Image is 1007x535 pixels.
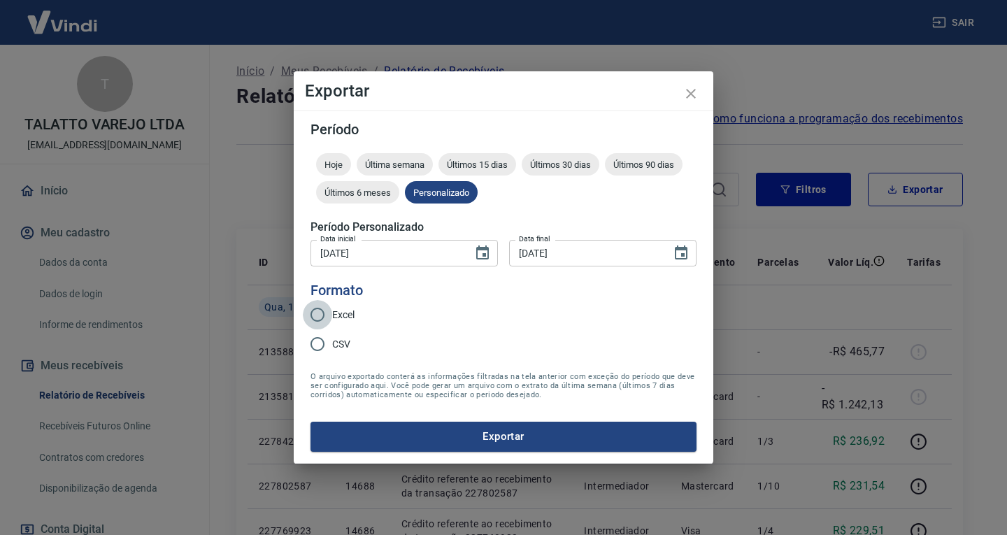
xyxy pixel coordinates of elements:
[357,159,433,170] span: Última semana
[605,153,683,176] div: Últimos 90 dias
[316,181,399,204] div: Últimos 6 meses
[469,239,497,267] button: Choose date, selected date is 14 de out de 2025
[316,159,351,170] span: Hoje
[310,422,697,451] button: Exportar
[522,153,599,176] div: Últimos 30 dias
[316,153,351,176] div: Hoje
[509,240,662,266] input: DD/MM/YYYY
[310,122,697,136] h5: Período
[310,220,697,234] h5: Período Personalizado
[605,159,683,170] span: Últimos 90 dias
[332,337,350,352] span: CSV
[405,187,478,198] span: Personalizado
[438,153,516,176] div: Últimos 15 dias
[316,187,399,198] span: Últimos 6 meses
[357,153,433,176] div: Última semana
[332,308,355,322] span: Excel
[320,234,356,244] label: Data inicial
[310,280,363,301] legend: Formato
[438,159,516,170] span: Últimos 15 dias
[305,83,702,99] h4: Exportar
[405,181,478,204] div: Personalizado
[519,234,550,244] label: Data final
[310,372,697,399] span: O arquivo exportado conterá as informações filtradas na tela anterior com exceção do período que ...
[674,77,708,110] button: close
[522,159,599,170] span: Últimos 30 dias
[667,239,695,267] button: Choose date, selected date is 15 de out de 2025
[310,240,463,266] input: DD/MM/YYYY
